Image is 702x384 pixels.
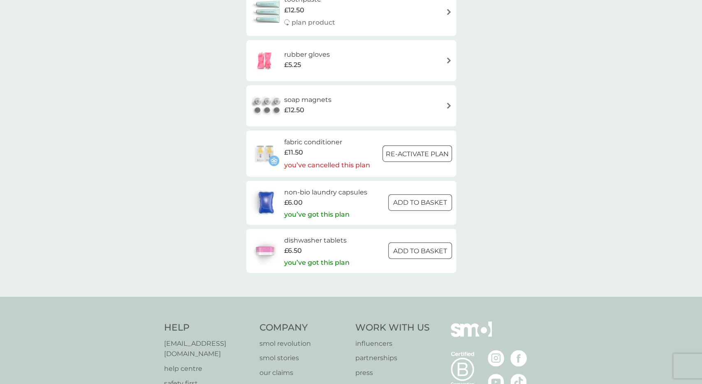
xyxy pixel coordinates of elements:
[451,322,492,349] img: smol
[355,338,430,349] a: influencers
[393,197,447,208] p: ADD TO BASKET
[259,322,347,334] h4: Company
[284,187,367,198] h6: non-bio laundry capsules
[355,353,430,363] a: partnerships
[284,95,331,105] h6: soap magnets
[284,5,304,16] span: £12.50
[284,160,370,171] p: you’ve cancelled this plan
[250,139,279,168] img: fabric conditioner
[259,368,347,378] a: our claims
[164,322,252,334] h4: Help
[250,236,279,265] img: dishwasher tablets
[386,149,449,160] p: Re-activate Plan
[382,146,452,162] button: Re-activate Plan
[284,49,329,60] h6: rubber gloves
[355,322,430,334] h4: Work With Us
[393,246,447,257] p: ADD TO BASKET
[284,105,304,116] span: £12.50
[510,350,527,367] img: visit the smol Facebook page
[388,194,452,211] button: ADD TO BASKET
[446,9,452,15] img: arrow right
[250,188,282,217] img: non-bio laundry capsules
[259,338,347,349] a: smol revolution
[284,147,303,158] span: £11.50
[292,17,335,28] p: plan product
[164,363,252,374] a: help centre
[488,350,504,367] img: visit the smol Instagram page
[284,245,301,256] span: £6.50
[284,257,349,268] p: you’ve got this plan
[250,92,284,120] img: soap magnets
[284,235,349,246] h6: dishwasher tablets
[259,353,347,363] a: smol stories
[446,103,452,109] img: arrow right
[284,209,349,220] p: you’ve got this plan
[284,137,370,148] h6: fabric conditioner
[164,338,252,359] a: [EMAIL_ADDRESS][DOMAIN_NAME]
[284,197,302,208] span: £6.00
[355,368,430,378] a: press
[388,243,452,259] button: ADD TO BASKET
[250,46,279,75] img: rubber gloves
[284,60,301,70] span: £5.25
[446,58,452,64] img: arrow right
